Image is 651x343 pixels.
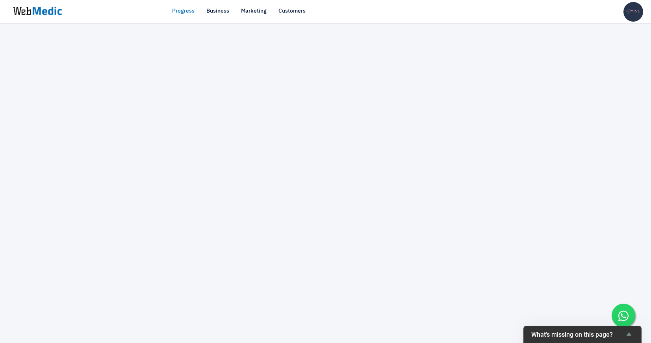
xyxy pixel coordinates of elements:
[531,330,634,339] button: Show survey - What's missing on this page?
[172,7,195,15] a: Progress
[206,7,229,15] a: Business
[278,7,306,15] a: Customers
[531,331,624,338] span: What's missing on this page?
[241,7,267,15] a: Marketing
